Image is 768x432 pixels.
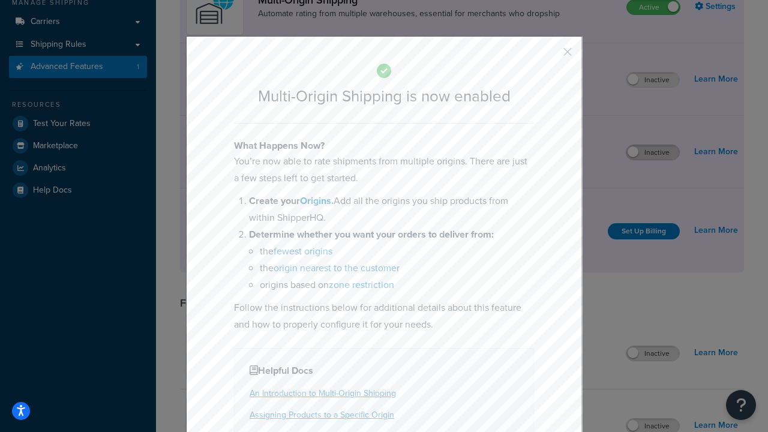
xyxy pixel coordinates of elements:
[249,227,494,241] b: Determine whether you want your orders to deliver from:
[250,364,518,378] h4: Helpful Docs
[274,261,400,275] a: origin nearest to the customer
[234,153,534,187] p: You’re now able to rate shipments from multiple origins. There are just a few steps left to get s...
[234,299,534,333] p: Follow the instructions below for additional details about this feature and how to properly confi...
[260,260,534,277] li: the
[250,387,396,400] a: An Introduction to Multi-Origin Shipping
[329,278,394,292] a: zone restriction
[260,243,534,260] li: the
[274,244,332,258] a: fewest origins
[234,88,534,105] h2: Multi-Origin Shipping is now enabled
[234,139,534,153] h4: What Happens Now?
[250,409,394,421] a: Assigning Products to a Specific Origin
[260,277,534,293] li: origins based on
[249,194,334,208] b: Create your
[249,193,534,226] li: Add all the origins you ship products from within ShipperHQ.
[300,194,334,208] a: Origins.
